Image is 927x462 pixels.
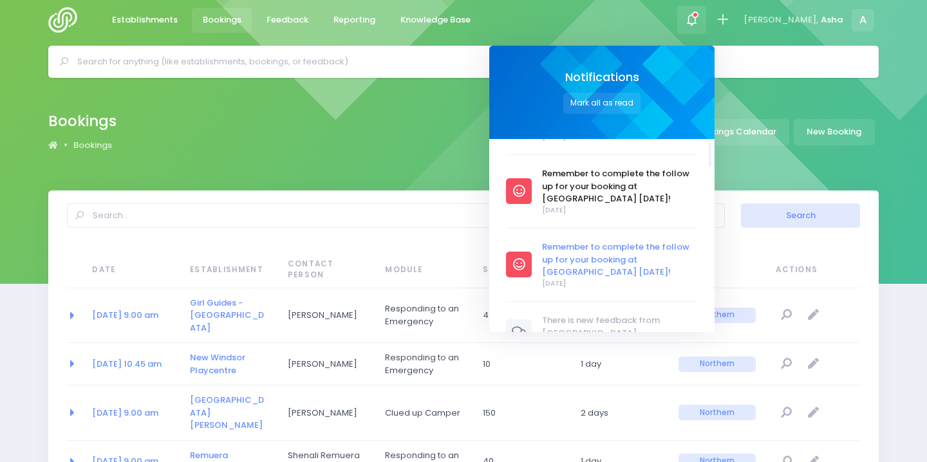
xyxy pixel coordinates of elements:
[48,113,117,130] h2: Bookings
[572,343,670,385] td: 1
[483,309,560,322] span: 40
[279,343,377,385] td: Elena Ruban
[67,203,725,228] input: Search...
[84,288,182,343] td: 2030-11-26 09:00:00
[288,259,365,281] span: Contact Person
[84,385,182,440] td: 2030-10-22 09:00:00
[543,167,698,205] span: Remember to complete the follow up for your booking at [GEOGRAPHIC_DATA] [DATE]!
[794,119,875,145] a: New Booking
[803,402,824,423] a: Edit
[564,93,641,114] button: Mark all as read
[474,385,572,440] td: 150
[385,351,462,376] span: Responding to an Emergency
[288,407,365,420] span: [PERSON_NAME]
[543,279,698,289] span: [DATE]
[192,8,252,33] a: Bookings
[776,353,797,374] a: View
[279,385,377,440] td: Kirsten Hudson
[256,8,319,33] a: Feedback
[190,394,264,431] a: [GEOGRAPHIC_DATA][PERSON_NAME]
[385,264,462,276] span: Module
[670,288,768,343] td: Northern
[385,302,462,328] span: Responding to an Emergency
[679,264,756,276] span: Region
[565,71,639,84] span: Notifications
[474,343,572,385] td: 10
[190,297,264,334] a: Girl Guides - [GEOGRAPHIC_DATA]
[385,407,462,420] span: Clued up Camper
[288,309,365,322] span: [PERSON_NAME]
[767,343,860,385] td: null
[182,385,279,440] td: Mt Albert School
[288,358,365,371] span: [PERSON_NAME]
[377,288,474,343] td: Responding to an Emergency
[182,288,279,343] td: Girl Guides - Stanmore Bay
[92,309,158,321] a: [DATE] 9.00 am
[474,288,572,343] td: 40
[581,407,658,420] span: 2 days
[182,343,279,385] td: New Windsor Playcentre
[400,14,471,26] span: Knowledge Base
[821,14,843,26] span: Asha
[506,167,698,215] a: Remember to complete the follow up for your booking at [GEOGRAPHIC_DATA] [DATE]! [DATE]
[48,7,85,33] img: Logo
[803,353,824,374] a: Edit
[767,288,860,343] td: null
[323,8,386,33] a: Reporting
[483,407,560,420] span: 150
[741,203,859,228] button: Search
[389,8,481,33] a: Knowledge Base
[267,14,308,26] span: Feedback
[572,385,670,440] td: 2
[506,241,698,288] a: Remember to complete the follow up for your booking at [GEOGRAPHIC_DATA] [DATE]! [DATE]
[776,264,856,276] span: Actions
[767,385,860,440] td: null
[190,264,267,276] span: Establishment
[190,351,245,376] a: New Windsor Playcentre
[670,385,768,440] td: Northern
[506,314,698,349] a: There is new feedback from [GEOGRAPHIC_DATA].
[682,119,789,145] a: Bookings Calendar
[543,205,698,216] span: [DATE]
[679,308,756,323] span: Northern
[679,405,756,420] span: Northern
[73,139,112,152] a: Bookings
[483,264,560,276] span: Students
[377,343,474,385] td: Responding to an Emergency
[333,14,375,26] span: Reporting
[203,14,241,26] span: Bookings
[803,305,824,326] a: Edit
[670,343,768,385] td: Northern
[852,9,874,32] span: A
[279,288,377,343] td: Sarah McManaway
[744,14,818,26] span: [PERSON_NAME],
[483,358,560,371] span: 10
[92,407,158,419] a: [DATE] 9.00 am
[92,264,169,276] span: Date
[679,356,756,372] span: Northern
[581,358,658,371] span: 1 day
[776,402,797,423] a: View
[112,14,178,26] span: Establishments
[101,8,188,33] a: Establishments
[776,305,797,326] a: View
[84,343,182,385] td: 2030-10-29 10:45:00
[377,385,474,440] td: Clued up Camper
[543,314,698,339] span: There is new feedback from [GEOGRAPHIC_DATA].
[92,358,162,370] a: [DATE] 10.45 am
[77,52,861,71] input: Search for anything (like establishments, bookings, or feedback)
[543,241,698,279] span: Remember to complete the follow up for your booking at [GEOGRAPHIC_DATA] [DATE]!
